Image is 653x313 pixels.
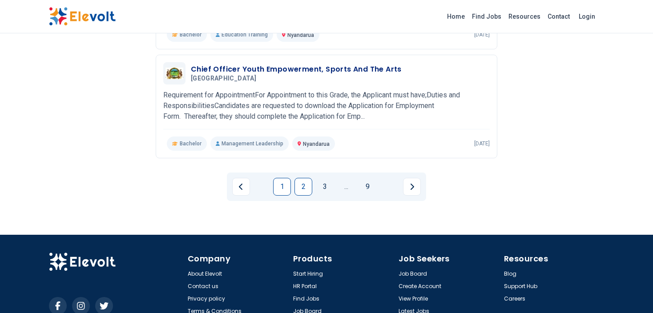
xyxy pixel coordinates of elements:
[399,270,427,277] a: Job Board
[232,178,250,196] a: Previous page
[210,136,289,151] p: Management Leadership
[49,253,116,271] img: Elevolt
[504,270,516,277] a: Blog
[403,178,421,196] a: Next page
[504,295,525,302] a: Careers
[468,9,505,24] a: Find Jobs
[443,9,468,24] a: Home
[293,270,323,277] a: Start Hiring
[163,90,490,122] p: Requirement for AppointmentFor Appointment to this Grade, the Applicant must have;Duties and Resp...
[287,32,314,38] span: Nyandarua
[609,270,653,313] iframe: Chat Widget
[188,295,225,302] a: Privacy policy
[544,9,573,24] a: Contact
[165,68,183,79] img: Nyandarua County
[273,178,291,196] a: Page 1 is your current page
[163,62,490,151] a: Nyandarua CountyChief Officer Youth Empowerment, Sports And The Arts[GEOGRAPHIC_DATA]Requirement ...
[293,295,319,302] a: Find Jobs
[293,253,393,265] h4: Products
[337,178,355,196] a: Jump forward
[573,8,601,25] a: Login
[359,178,376,196] a: Page 9
[188,253,288,265] h4: Company
[316,178,334,196] a: Page 3
[474,31,490,38] p: [DATE]
[294,178,312,196] a: Page 2
[210,28,273,42] p: Education Training
[232,178,421,196] ul: Pagination
[49,7,116,26] img: Elevolt
[191,64,402,75] h3: Chief Officer Youth Empowerment, Sports And The Arts
[399,283,441,290] a: Create Account
[188,270,222,277] a: About Elevolt
[293,283,317,290] a: HR Portal
[474,140,490,147] p: [DATE]
[504,253,604,265] h4: Resources
[180,140,202,147] span: Bachelor
[188,283,218,290] a: Contact us
[303,141,330,147] span: Nyandarua
[399,253,499,265] h4: Job Seekers
[191,75,256,83] span: [GEOGRAPHIC_DATA]
[399,295,428,302] a: View Profile
[180,31,202,38] span: Bachelor
[505,9,544,24] a: Resources
[504,283,537,290] a: Support Hub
